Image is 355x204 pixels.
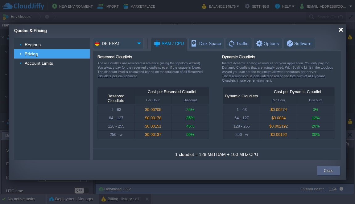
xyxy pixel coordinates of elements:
div: 45% [172,122,209,130]
div: $0.00178 [135,114,171,122]
div: $0.00205 [135,106,171,114]
div: 64 - 127 [223,114,260,122]
div: $0.00137 [135,131,171,139]
div: Dynamic Cloudlets [222,55,334,59]
div: 64 - 127 [98,114,134,122]
div: 30% [297,131,334,139]
div: 128 - 255 [223,122,260,130]
div: 12% [297,114,334,122]
a: Account Limits [24,60,54,66]
div: 1 - 63 [98,106,134,114]
a: Pricing [24,51,39,57]
span: Quotas & Pricing [14,28,47,33]
div: $0.0024 [260,114,297,122]
div: $0.00151 [135,122,171,130]
div: 128 - 255 [98,122,134,130]
div: Reserved Cloudlets [97,55,210,59]
div: Instant dynamic scaling resources for your application. You only pay for Dynamic Cloudlets that a... [222,61,334,87]
div: Cost per Reserved Cloudlet [135,88,209,96]
div: 1 cloudlet = 128 MiB RAM + 100 MHz CPU [175,151,258,157]
button: Close [324,168,333,174]
div: Discount [172,96,209,104]
span: RAM / CPU [153,38,184,49]
div: Per Hour [135,96,171,104]
div: 256 - ∞ [223,131,260,139]
div: 0% [297,106,334,114]
div: These cloudlets are reserved in advance (using the topology wizard). You always pay for the reser... [97,61,210,83]
div: 1 - 63 [223,106,260,114]
div: 50% [172,131,209,139]
div: 25% [172,106,209,114]
div: 35% [172,114,209,122]
div: $0.00274 [260,106,297,114]
div: 256 - ∞ [98,131,134,139]
span: Options [255,38,279,49]
div: Cost per Dynamic Cloudlet [261,88,335,96]
div: Discount [297,96,334,104]
div: 20% [297,122,334,130]
div: Reserved Cloudlets [99,94,133,103]
span: Disk Space [191,38,221,49]
div: Per Hour [260,96,297,104]
span: Traffic [228,38,249,49]
div: Dynamic Cloudlets [225,94,258,98]
div: $0.002192 [260,122,297,130]
span: Software [286,38,312,49]
div: $0.00192 [260,131,297,139]
a: Regions [24,42,42,47]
